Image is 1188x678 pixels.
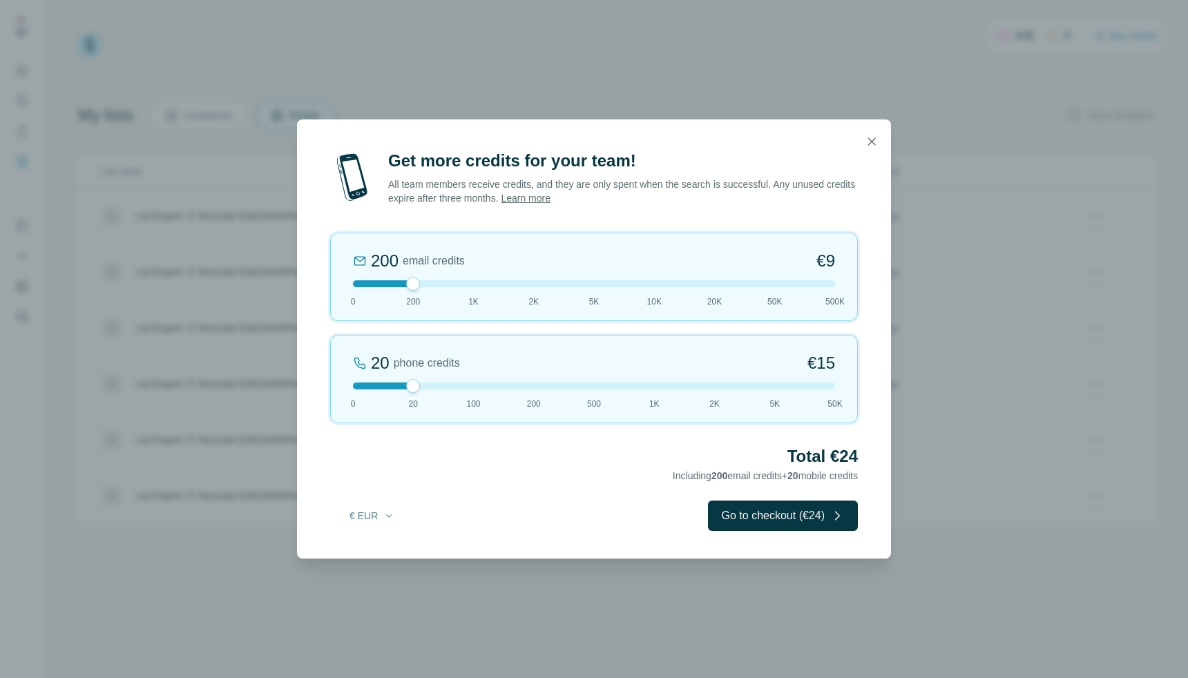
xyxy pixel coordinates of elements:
span: 20 [409,398,418,410]
span: 2K [528,296,539,308]
span: 50K [767,296,782,308]
span: 0 [351,296,356,308]
div: 20 [371,352,390,374]
span: 500 [587,398,601,410]
span: 50K [827,398,842,410]
span: 10K [647,296,662,308]
span: 200 [406,296,420,308]
span: phone credits [394,355,460,371]
span: 100 [466,398,480,410]
img: mobile-phone [330,150,374,205]
a: Learn more [501,193,550,204]
h2: Total €24 [330,445,858,467]
span: 1K [649,398,660,410]
span: €9 [816,250,835,272]
span: 5K [769,398,780,410]
div: 200 [371,250,399,272]
span: €15 [807,352,835,374]
span: email credits [403,253,465,269]
span: 2K [709,398,720,410]
span: 5K [589,296,600,308]
span: 500K [825,296,845,308]
p: All team members receive credits, and they are only spent when the search is successful. Any unus... [388,177,858,205]
span: Including email credits + mobile credits [673,470,858,481]
button: € EUR [340,503,404,528]
span: 200 [527,398,541,410]
span: 200 [711,470,727,481]
span: 0 [351,398,356,410]
span: 20 [787,470,798,481]
span: 1K [468,296,479,308]
span: 20K [707,296,722,308]
button: Go to checkout (€24) [708,501,858,531]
